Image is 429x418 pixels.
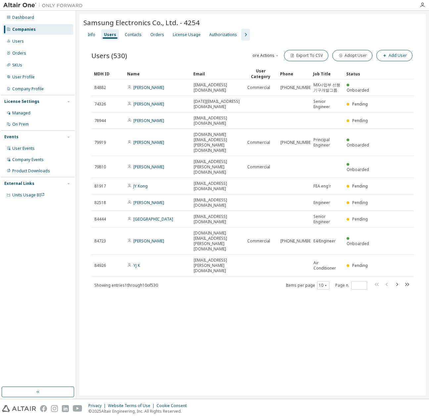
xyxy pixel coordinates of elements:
[193,68,242,79] div: Email
[94,140,106,145] span: 79919
[94,282,158,288] span: Showing entries 1 through 10 of 530
[150,32,164,37] div: Orders
[12,63,22,68] div: SKUs
[352,101,368,107] span: Pending
[133,216,173,222] a: [GEOGRAPHIC_DATA]
[73,405,82,412] img: youtube.svg
[194,132,241,153] span: [DOMAIN_NAME][EMAIL_ADDRESS][PERSON_NAME][DOMAIN_NAME]
[346,68,374,79] div: Status
[133,140,164,145] a: [PERSON_NAME]
[313,82,341,93] span: MX사업부 선행기구개발그룹
[94,85,106,90] span: 84882
[4,181,34,186] div: External Links
[91,51,127,60] span: Users (530)
[352,263,368,268] span: Pending
[313,99,341,109] span: Senior Engineer
[4,99,39,104] div: License Settings
[127,68,188,79] div: Name
[280,140,314,145] span: [PHONE_NUMBER]
[247,164,270,170] span: Commercial
[247,140,270,145] span: Commercial
[247,85,270,90] span: Commercial
[94,164,106,170] span: 79810
[194,115,241,126] span: [EMAIL_ADDRESS][DOMAIN_NAME]
[313,214,341,225] span: Senior Engineer
[133,118,164,123] a: [PERSON_NAME]
[347,241,369,246] span: Onboarded
[12,74,35,80] div: User Profile
[83,18,200,27] span: Samsung Electronics Co., Ltd. - 4254
[88,32,95,37] div: Info
[347,87,369,93] span: Onboarded
[194,214,241,225] span: [EMAIL_ADDRESS][DOMAIN_NAME]
[133,164,164,170] a: [PERSON_NAME]
[12,15,34,20] div: Dashboard
[313,137,341,148] span: Principal Engineer
[209,32,237,37] div: Authorizations
[194,159,241,175] span: [EMAIL_ADDRESS][PERSON_NAME][DOMAIN_NAME]
[12,110,30,116] div: Managed
[376,50,412,61] button: Add User
[94,68,122,79] div: MDH ID
[194,181,241,191] span: [EMAIL_ADDRESS][DOMAIN_NAME]
[94,102,106,107] span: 74326
[125,32,142,37] div: Contacts
[347,167,369,172] span: Onboarded
[284,50,328,61] button: Export To CSV
[248,50,280,61] button: More Actions
[247,68,275,79] div: User Category
[12,86,44,92] div: Company Profile
[194,197,241,208] span: [EMAIL_ADDRESS][DOMAIN_NAME]
[3,2,86,9] img: Altair One
[94,238,106,244] span: 84723
[352,200,368,205] span: Pending
[88,408,191,414] p: © 2025 Altair Engineering, Inc. All Rights Reserved.
[104,32,116,37] div: Users
[94,184,106,189] span: 81917
[4,134,19,140] div: Events
[347,142,369,148] span: Onboarded
[62,405,69,412] img: linkedin.svg
[332,50,372,61] button: Adopt User
[313,200,330,205] span: Engineer
[133,101,164,107] a: [PERSON_NAME]
[280,238,314,244] span: [PHONE_NUMBER]
[133,263,140,268] a: YJ K
[194,258,241,273] span: [EMAIL_ADDRESS][PERSON_NAME][DOMAIN_NAME]
[2,405,36,412] img: altair_logo.svg
[40,405,47,412] img: facebook.svg
[12,39,24,44] div: Users
[194,82,241,93] span: [EMAIL_ADDRESS][DOMAIN_NAME]
[12,157,44,162] div: Company Events
[280,85,314,90] span: [PHONE_NUMBER]
[12,168,50,174] div: Product Downloads
[352,118,368,123] span: Pending
[352,183,368,189] span: Pending
[157,403,191,408] div: Cookie Consent
[88,403,108,408] div: Privacy
[94,118,106,123] span: 78944
[133,238,164,244] a: [PERSON_NAME]
[194,99,241,109] span: [DATE][EMAIL_ADDRESS][DOMAIN_NAME]
[313,68,341,79] div: Job Title
[319,283,328,288] button: 10
[12,122,29,127] div: On Prem
[335,281,367,290] span: Page n.
[280,68,308,79] div: Phone
[313,184,331,189] span: FEA eng'r
[51,405,58,412] img: instagram.svg
[12,27,36,32] div: Companies
[133,85,164,90] a: [PERSON_NAME]
[12,51,26,56] div: Orders
[352,216,368,222] span: Pending
[286,281,329,290] span: Items per page
[94,263,106,268] span: 84926
[173,32,201,37] div: License Usage
[133,183,148,189] a: JY Kong
[194,230,241,252] span: [DOMAIN_NAME][EMAIL_ADDRESS][PERSON_NAME][DOMAIN_NAME]
[94,217,106,222] span: 84444
[133,200,164,205] a: [PERSON_NAME]
[94,200,106,205] span: 82518
[12,192,45,198] span: Units Usage BI
[108,403,157,408] div: Website Terms of Use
